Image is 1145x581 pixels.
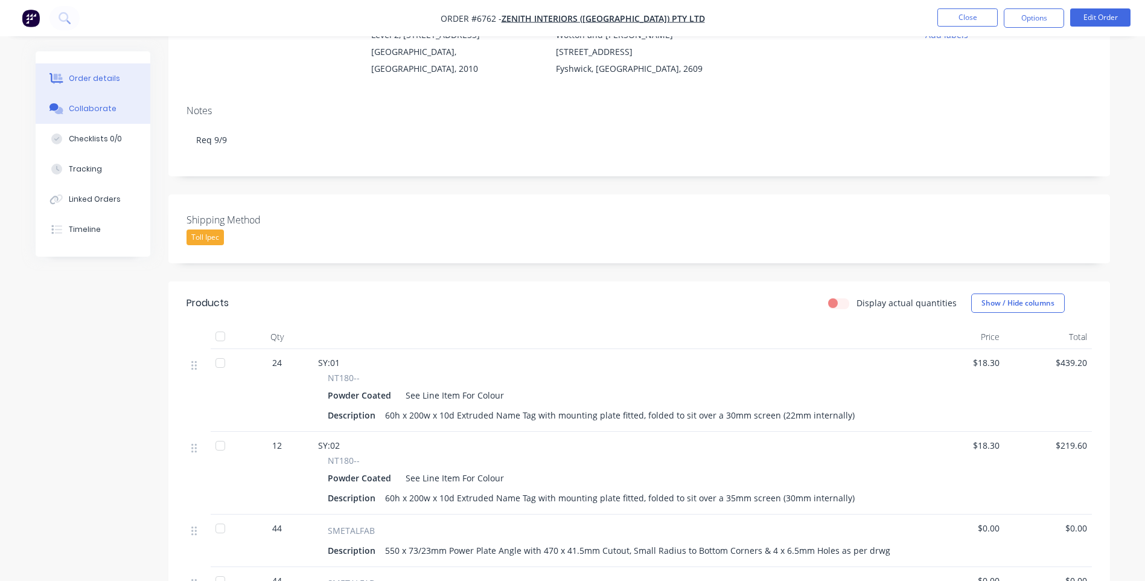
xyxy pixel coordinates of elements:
div: See Line Item For Colour [401,469,504,487]
a: Zenith Interiors ([GEOGRAPHIC_DATA]) Pty Ltd [502,13,705,24]
button: Order details [36,63,150,94]
div: Order details [69,73,120,84]
div: Checklists 0/0 [69,133,122,144]
button: Collaborate [36,94,150,124]
div: 60h x 200w x 10d Extruded Name Tag with mounting plate fitted, folded to sit over a 30mm screen (... [380,406,860,424]
div: Description [328,406,380,424]
div: Powder Coated [328,387,396,404]
div: Powder Coated [328,469,396,487]
div: Description [328,542,380,559]
div: 550 x 73/23mm Power Plate Angle with 470 x 41.5mm Cutout, Small Radius to Bottom Corners & 4 x 6.... [380,542,895,559]
div: Description [328,489,380,507]
div: Toll Ipec [187,230,224,245]
span: Order #6762 - [441,13,502,24]
button: Show / Hide columns [971,294,1065,313]
span: $18.30 [922,439,1000,452]
div: Collaborate [69,103,116,114]
span: SY:02 [318,440,340,451]
button: Close [937,8,998,27]
button: Timeline [36,214,150,245]
span: $18.30 [922,356,1000,369]
div: Wotton and [PERSON_NAME] [STREET_ADDRESS] [556,27,721,60]
span: SMETALFAB [328,524,375,537]
span: 44 [272,522,282,534]
div: Products [187,296,229,310]
button: Linked Orders [36,184,150,214]
div: [GEOGRAPHIC_DATA], [GEOGRAPHIC_DATA], 2010 [371,43,537,77]
span: $219.60 [1009,439,1087,452]
div: Wotton and [PERSON_NAME] [STREET_ADDRESS]Fyshwick, [GEOGRAPHIC_DATA], 2609 [556,27,721,77]
div: See Line Item For Colour [401,387,504,404]
div: Linked Orders [69,194,121,205]
img: Factory [22,9,40,27]
span: $0.00 [922,522,1000,534]
span: 12 [272,439,282,452]
span: $439.20 [1009,356,1087,369]
div: Qty [241,325,313,349]
label: Shipping Method [187,213,337,227]
div: Req 9/9 [187,121,1092,158]
div: Total [1004,325,1092,349]
span: 24 [272,356,282,369]
div: Notes [187,105,1092,117]
button: Edit Order [1070,8,1131,27]
div: Level 2, [STREET_ADDRESS][GEOGRAPHIC_DATA], [GEOGRAPHIC_DATA], 2010 [371,27,537,77]
button: Options [1004,8,1064,28]
div: 60h x 200w x 10d Extruded Name Tag with mounting plate fitted, folded to sit over a 35mm screen (... [380,489,860,507]
div: Fyshwick, [GEOGRAPHIC_DATA], 2609 [556,60,721,77]
span: NT180-- [328,371,360,384]
div: Price [917,325,1004,349]
div: Timeline [69,224,101,235]
span: $0.00 [1009,522,1087,534]
span: SY:01 [318,357,340,368]
button: Tracking [36,154,150,184]
div: Tracking [69,164,102,175]
label: Display actual quantities [856,297,957,309]
button: Checklists 0/0 [36,124,150,154]
span: NT180-- [328,454,360,467]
